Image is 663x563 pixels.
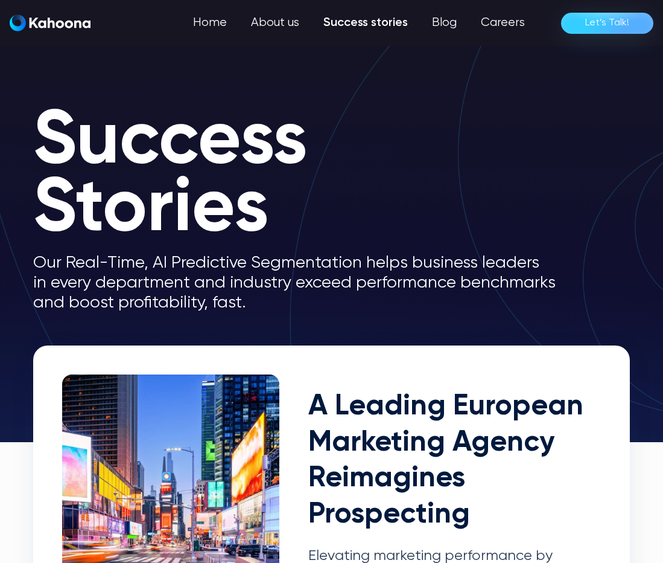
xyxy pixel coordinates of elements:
[420,11,469,35] a: Blog
[308,389,601,533] h2: A Leading European Marketing Agency Reimagines Prospecting
[33,109,576,243] h1: Success Stories
[239,11,311,35] a: About us
[33,253,576,313] p: Our Real-Time, AI Predictive Segmentation helps business leaders in every department and industry...
[469,11,537,35] a: Careers
[10,14,90,32] a: home
[561,13,653,34] a: Let’s Talk!
[311,11,420,35] a: Success stories
[10,14,90,31] img: Kahoona logo white
[585,13,629,33] div: Let’s Talk!
[181,11,239,35] a: Home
